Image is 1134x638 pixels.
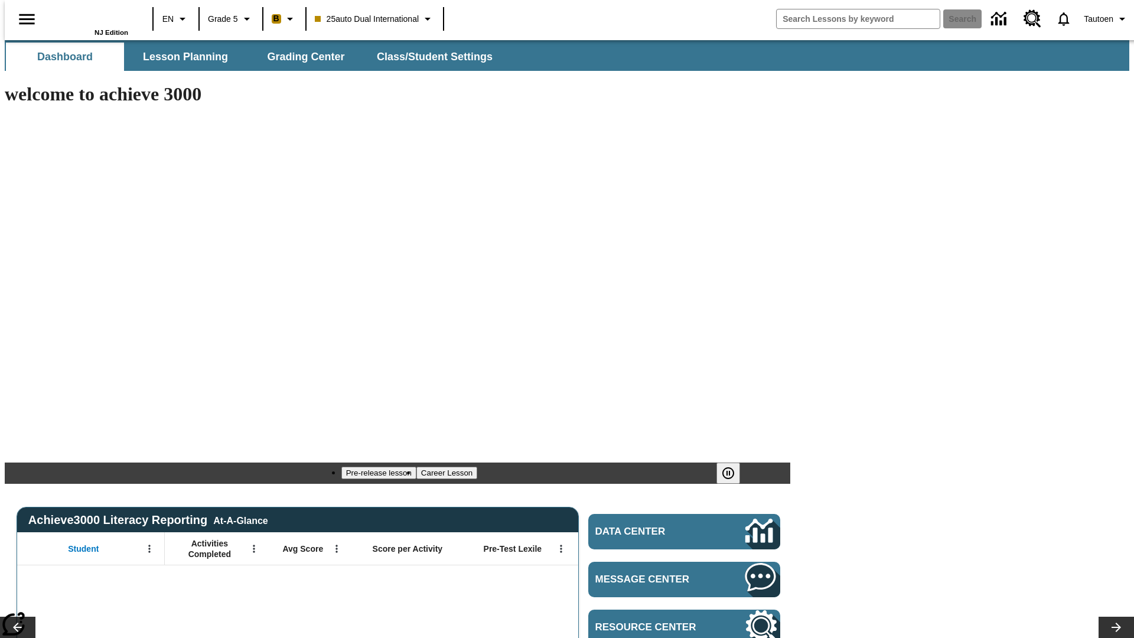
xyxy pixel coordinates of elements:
[1084,13,1113,25] span: Tautoen
[247,43,365,71] button: Grading Center
[213,513,268,526] div: At-A-Glance
[588,514,780,549] a: Data Center
[94,29,128,36] span: NJ Edition
[716,463,740,484] button: Pause
[341,467,416,479] button: Slide 1 Pre-release lesson
[28,513,268,527] span: Achieve3000 Literacy Reporting
[595,526,706,538] span: Data Center
[1079,8,1134,30] button: Profile/Settings
[141,540,158,558] button: Open Menu
[595,621,710,633] span: Resource Center
[273,11,279,26] span: B
[328,540,346,558] button: Open Menu
[157,8,195,30] button: Language: EN, Select a language
[171,538,249,559] span: Activities Completed
[37,50,93,64] span: Dashboard
[5,43,503,71] div: SubNavbar
[1048,4,1079,34] a: Notifications
[51,4,128,36] div: Home
[5,40,1129,71] div: SubNavbar
[267,50,344,64] span: Grading Center
[162,13,174,25] span: EN
[716,463,752,484] div: Pause
[315,13,419,25] span: 25auto Dual International
[595,574,710,585] span: Message Center
[1099,617,1134,638] button: Lesson carousel, Next
[6,43,124,71] button: Dashboard
[282,543,323,554] span: Avg Score
[588,562,780,597] a: Message Center
[310,8,439,30] button: Class: 25auto Dual International, Select your class
[126,43,245,71] button: Lesson Planning
[373,543,443,554] span: Score per Activity
[143,50,228,64] span: Lesson Planning
[377,50,493,64] span: Class/Student Settings
[68,543,99,554] span: Student
[484,543,542,554] span: Pre-Test Lexile
[367,43,502,71] button: Class/Student Settings
[245,540,263,558] button: Open Menu
[208,13,238,25] span: Grade 5
[267,8,302,30] button: Boost Class color is peach. Change class color
[9,2,44,37] button: Open side menu
[203,8,259,30] button: Grade: Grade 5, Select a grade
[552,540,570,558] button: Open Menu
[984,3,1016,35] a: Data Center
[416,467,477,479] button: Slide 2 Career Lesson
[777,9,940,28] input: search field
[51,5,128,29] a: Home
[1016,3,1048,35] a: Resource Center, Will open in new tab
[5,83,790,105] h1: welcome to achieve 3000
